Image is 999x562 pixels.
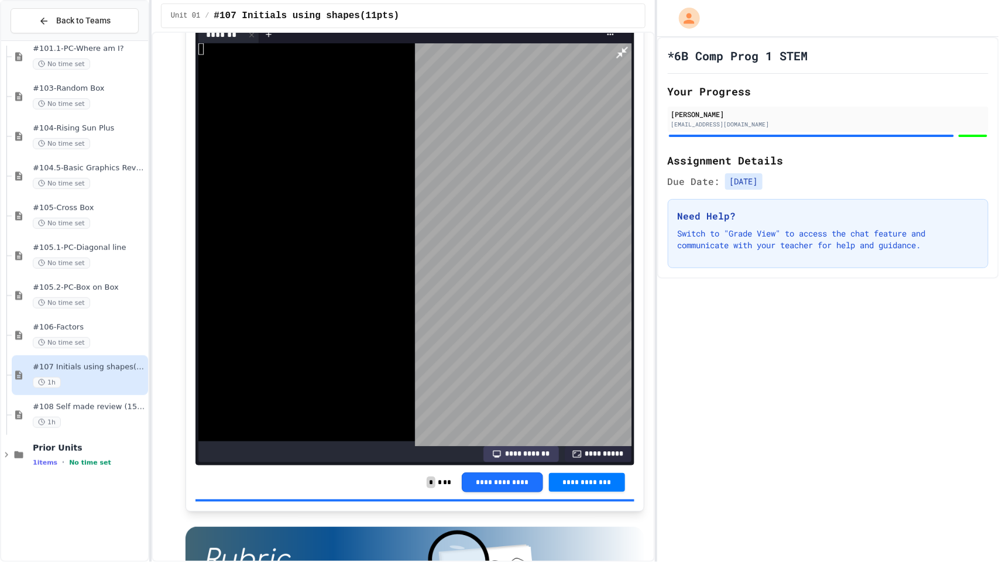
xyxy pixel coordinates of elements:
[33,323,146,333] span: #106-Factors
[33,44,146,54] span: #101.1-PC-Where am I?
[33,283,146,293] span: #105.2-PC-Box on Box
[11,8,139,33] button: Back to Teams
[214,9,399,23] span: #107 Initials using shapes(11pts)
[33,59,90,70] span: No time set
[33,98,90,109] span: No time set
[678,209,979,223] h3: Need Help?
[33,297,90,309] span: No time set
[205,11,209,20] span: /
[725,173,763,190] span: [DATE]
[667,5,703,32] div: My Account
[56,15,111,27] span: Back to Teams
[33,84,146,94] span: #103-Random Box
[33,203,146,213] span: #105-Cross Box
[62,458,64,467] span: •
[69,459,111,467] span: No time set
[33,459,57,467] span: 1 items
[671,109,985,119] div: [PERSON_NAME]
[33,337,90,348] span: No time set
[678,228,979,251] p: Switch to "Grade View" to access the chat feature and communicate with your teacher for help and ...
[33,124,146,133] span: #104-Rising Sun Plus
[668,174,720,189] span: Due Date:
[33,377,61,388] span: 1h
[33,163,146,173] span: #104.5-Basic Graphics Review
[33,258,90,269] span: No time set
[668,47,808,64] h1: *6B Comp Prog 1 STEM
[33,443,146,453] span: Prior Units
[171,11,200,20] span: Unit 01
[33,138,90,149] span: No time set
[668,83,988,100] h2: Your Progress
[33,362,146,372] span: #107 Initials using shapes(11pts)
[668,152,988,169] h2: Assignment Details
[33,178,90,189] span: No time set
[33,402,146,412] span: #108 Self made review (15pts)
[33,218,90,229] span: No time set
[33,243,146,253] span: #105.1-PC-Diagonal line
[671,120,985,129] div: [EMAIL_ADDRESS][DOMAIN_NAME]
[33,417,61,428] span: 1h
